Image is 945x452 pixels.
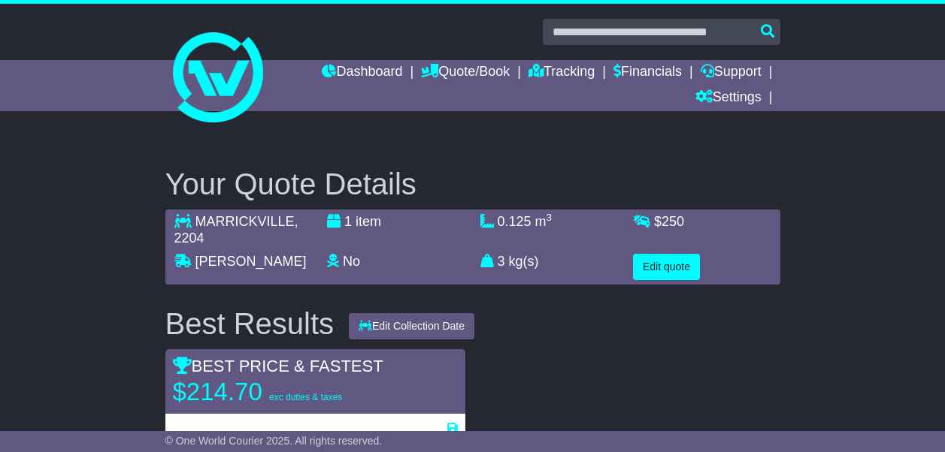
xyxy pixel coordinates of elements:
button: Edit Collection Date [349,313,474,339]
a: Support [701,60,762,86]
span: BEST PRICE & FASTEST [173,357,383,375]
span: 250 [662,214,684,229]
sup: 3 [547,212,553,223]
span: 0.125 [498,214,532,229]
button: Edit quote [633,254,700,280]
span: kg(s) [509,254,539,269]
a: Dashboard [322,60,402,86]
a: Tracking [529,60,595,86]
span: , 2204 [174,214,298,246]
span: MARRICKVILLE [195,214,295,229]
span: $ [654,214,684,229]
h2: Your Quote Details [165,167,780,200]
span: © One World Courier 2025. All rights reserved. [165,435,383,447]
span: m [535,214,553,229]
p: $214.70 [173,377,361,407]
span: item [356,214,381,229]
div: Best Results [158,307,342,340]
span: 3 [498,254,505,269]
a: Financials [613,60,682,86]
span: exc duties & taxes [269,392,342,402]
a: Quote/Book [421,60,510,86]
span: No [343,254,360,269]
a: Settings [695,86,762,111]
span: [PERSON_NAME] [195,254,307,269]
span: 1 [344,214,352,229]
